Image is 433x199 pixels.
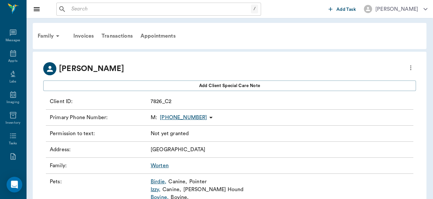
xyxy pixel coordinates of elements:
div: Open Intercom Messenger [7,177,22,192]
p: Permission to text : [50,130,148,137]
input: Search [69,5,251,14]
p: Family : [50,162,148,170]
div: Appts [8,59,17,63]
div: Family [34,28,66,44]
p: [PERSON_NAME] Hound [183,186,244,193]
p: [PHONE_NUMBER] [160,114,207,121]
a: Birdie, [151,178,166,186]
p: Not yet granted [151,130,189,137]
div: Labs [9,79,16,84]
p: Canine , [162,186,181,193]
p: 7826_C2 [151,98,171,105]
button: Close drawer [30,3,43,16]
p: Pointer [189,178,207,186]
a: Transactions [98,28,137,44]
div: [PERSON_NAME] [375,5,418,13]
p: [PERSON_NAME] [59,63,124,75]
a: Worten [151,163,169,168]
button: Add Task [326,3,359,15]
div: / [251,5,258,13]
span: M : [151,114,157,121]
div: Imaging [7,100,19,105]
a: Appointments [137,28,179,44]
span: Add client Special Care Note [199,82,260,89]
p: Canine , [168,178,187,186]
button: more [405,62,416,73]
p: [GEOGRAPHIC_DATA] [151,146,206,154]
div: Inventory [6,120,20,125]
div: Messages [6,38,21,43]
a: Izzy, [151,186,160,193]
p: Address : [50,146,148,154]
a: Invoices [69,28,98,44]
p: Primary Phone Number : [50,114,148,121]
button: Add client Special Care Note [43,81,416,91]
p: Client ID : [50,98,148,105]
button: [PERSON_NAME] [359,3,433,15]
div: Tasks [9,141,17,146]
